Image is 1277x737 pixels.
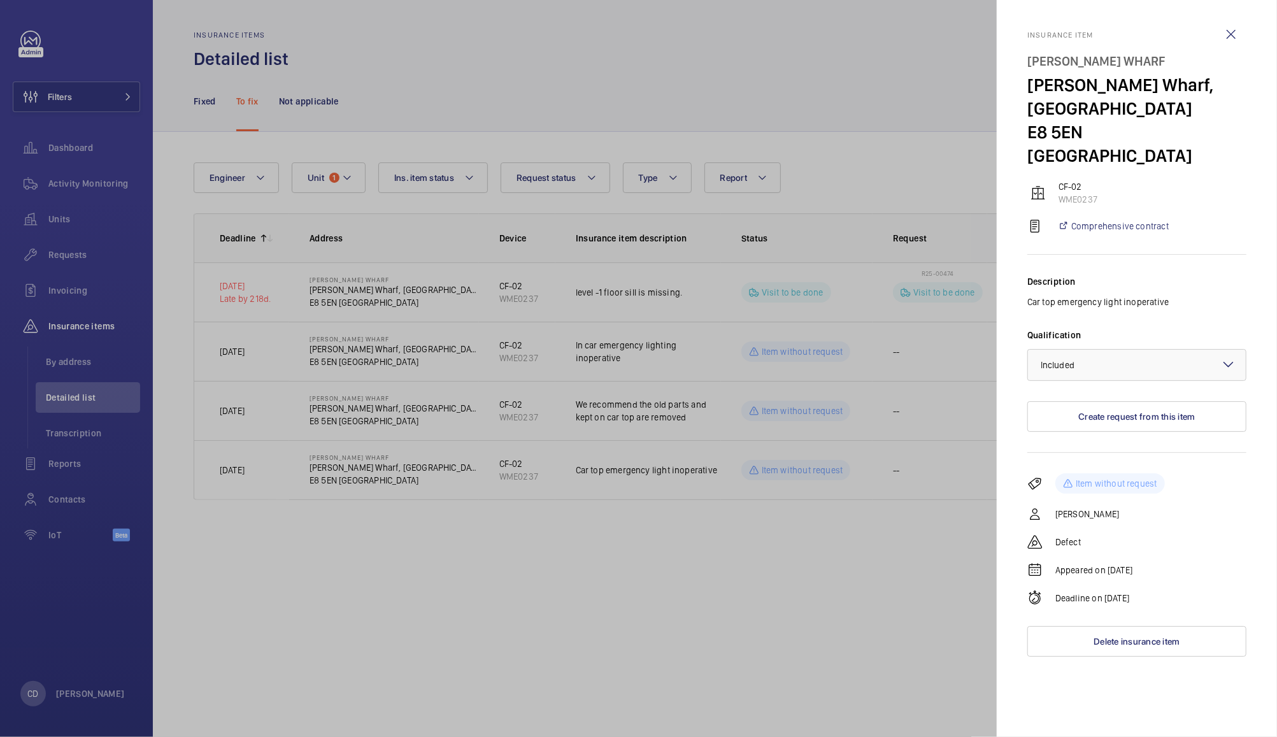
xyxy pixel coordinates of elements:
h4: [PERSON_NAME] Wharf, [GEOGRAPHIC_DATA] E8 5EN [GEOGRAPHIC_DATA] [1027,50,1246,168]
label: Qualification [1027,329,1246,341]
span: Included [1041,360,1074,370]
p: Appeared on [DATE] [1055,564,1132,576]
p: Insurance item [1027,31,1246,39]
div: [PERSON_NAME] Wharf [1027,50,1246,73]
button: Delete insurance item [1027,626,1246,657]
p: Defect [1055,536,1081,548]
p: Car top emergency light inoperative [1027,296,1246,308]
button: Create request from this item [1027,401,1246,432]
p: Item without request [1076,477,1157,490]
p: Deadline on [DATE] [1055,592,1129,605]
div: Description [1027,275,1246,288]
img: elevator.svg [1031,185,1046,201]
p: WME0237 [1059,193,1246,206]
a: Comprehensive contract [1058,220,1169,233]
p: [PERSON_NAME] [1055,508,1119,520]
p: CF-02 [1059,180,1246,193]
